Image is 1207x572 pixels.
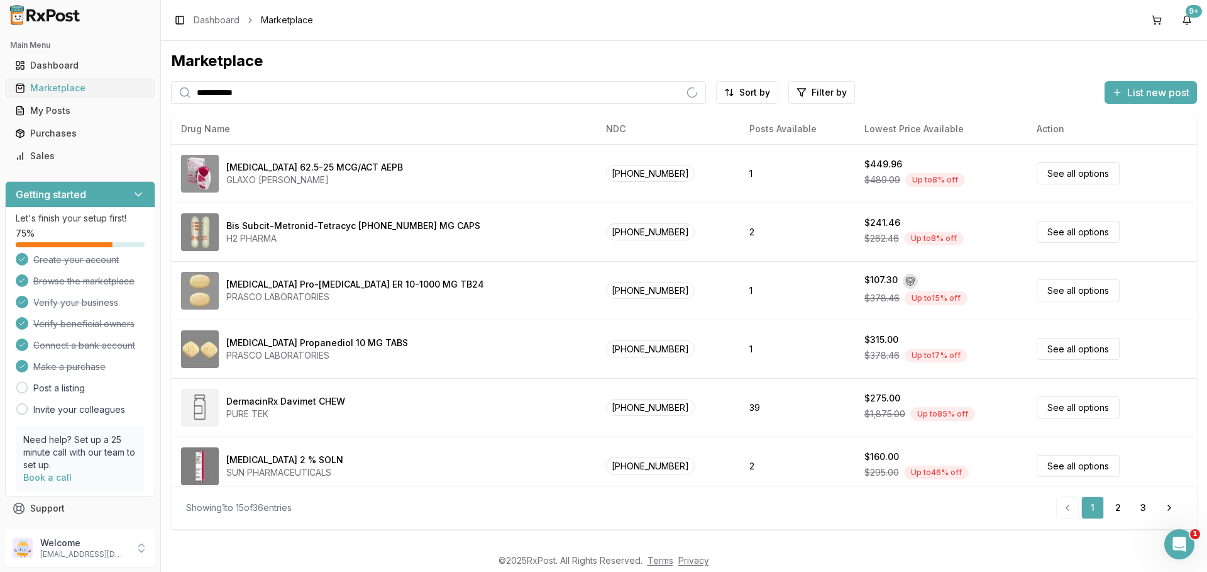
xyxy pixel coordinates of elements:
span: 1 [1190,529,1200,539]
a: Book a call [23,472,72,483]
td: 1 [739,320,854,378]
p: Need help? Set up a 25 minute call with our team to set up. [23,434,137,471]
a: Dashboard [194,14,240,26]
button: Sales [5,146,155,166]
span: [PHONE_NUMBER] [606,223,695,240]
td: 2 [739,437,854,495]
td: 2 [739,203,854,261]
span: Sort by [739,86,770,99]
a: See all options [1037,221,1120,243]
span: Marketplace [261,14,313,26]
img: Diclofenac Sodium 2 % SOLN [181,447,219,485]
span: $262.46 [864,232,899,245]
div: GLAXO [PERSON_NAME] [226,174,403,186]
div: My Posts [15,104,145,117]
th: Lowest Price Available [854,114,1027,144]
span: $378.46 [864,349,900,362]
a: 2 [1106,496,1129,519]
img: RxPost Logo [5,5,85,25]
a: Marketplace [10,77,150,99]
button: 9+ [1177,10,1197,30]
a: Go to next page [1157,496,1182,519]
div: Up to 15 % off [905,291,967,305]
span: Filter by [812,86,847,99]
div: $275.00 [864,392,900,405]
span: $378.46 [864,292,900,305]
nav: pagination [1056,496,1182,519]
div: Dashboard [15,59,145,72]
span: Create your account [33,254,119,266]
a: See all options [1037,338,1120,360]
span: [PHONE_NUMBER] [606,165,695,182]
span: Verify your business [33,296,118,309]
div: [MEDICAL_DATA] Propanediol 10 MG TABS [226,337,408,349]
span: List new post [1127,85,1189,100]
button: My Posts [5,101,155,121]
th: Drug Name [171,114,596,144]
span: [PHONE_NUMBER] [606,282,695,299]
span: $1,875.00 [864,408,905,420]
div: $107.30 [864,274,898,289]
div: Marketplace [171,51,1197,71]
a: See all options [1037,396,1120,418]
div: Marketplace [15,82,145,94]
div: Up to 46 % off [904,466,969,479]
div: [MEDICAL_DATA] Pro-[MEDICAL_DATA] ER 10-1000 MG TB24 [226,278,484,291]
h3: Getting started [16,187,86,202]
button: Sort by [716,81,778,104]
div: Up to 17 % off [905,349,967,362]
div: [MEDICAL_DATA] 62.5-25 MCG/ACT AEPB [226,161,403,174]
p: [EMAIL_ADDRESS][DOMAIN_NAME] [40,549,128,559]
td: 1 [739,144,854,203]
button: Dashboard [5,55,155,76]
div: $315.00 [864,334,898,346]
div: Up to 8 % off [904,232,964,245]
div: PURE TEK [226,408,345,420]
a: Dashboard [10,54,150,77]
span: [PHONE_NUMBER] [606,399,695,416]
div: PRASCO LABORATORIES [226,349,408,362]
div: DermacinRx Davimet CHEW [226,395,345,408]
a: Sales [10,145,150,167]
td: 39 [739,378,854,437]
button: Marketplace [5,78,155,98]
span: 75 % [16,227,35,240]
th: Action [1027,114,1197,144]
div: PRASCO LABORATORIES [226,291,484,303]
img: DermacinRx Davimet CHEW [181,389,219,427]
button: List new post [1105,81,1197,104]
span: [PHONE_NUMBER] [606,457,695,474]
img: Dapagliflozin Propanediol 10 MG TABS [181,330,219,368]
img: User avatar [13,538,33,558]
a: See all options [1037,279,1120,301]
img: Anoro Ellipta 62.5-25 MCG/ACT AEPB [181,155,219,193]
h2: Main Menu [10,40,150,50]
img: Bis Subcit-Metronid-Tetracyc 140-125-125 MG CAPS [181,213,219,251]
p: Welcome [40,537,128,549]
button: Purchases [5,123,155,143]
nav: breadcrumb [194,14,313,26]
div: Showing 1 to 15 of 36 entries [186,502,292,514]
a: Invite your colleagues [33,403,125,416]
div: H2 PHARMA [226,232,480,245]
button: Filter by [788,81,855,104]
p: Let's finish your setup first! [16,212,145,225]
div: SUN PHARMACEUTICALS [226,466,343,479]
div: $160.00 [864,451,899,463]
div: [MEDICAL_DATA] 2 % SOLN [226,454,343,466]
span: Connect a bank account [33,339,135,352]
div: Bis Subcit-Metronid-Tetracyc [PHONE_NUMBER] MG CAPS [226,220,480,232]
img: Dapagliflozin Pro-metFORMIN ER 10-1000 MG TB24 [181,272,219,310]
div: $449.96 [864,158,902,171]
td: 1 [739,261,854,320]
div: Sales [15,150,145,162]
span: Make a purchase [33,361,106,373]
a: See all options [1037,455,1120,477]
th: NDC [596,114,739,144]
a: Post a listing [33,382,85,395]
span: $489.09 [864,174,900,186]
iframe: Intercom live chat [1164,529,1194,559]
button: Feedback [5,520,155,542]
span: Verify beneficial owners [33,318,135,330]
span: [PHONE_NUMBER] [606,340,695,357]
